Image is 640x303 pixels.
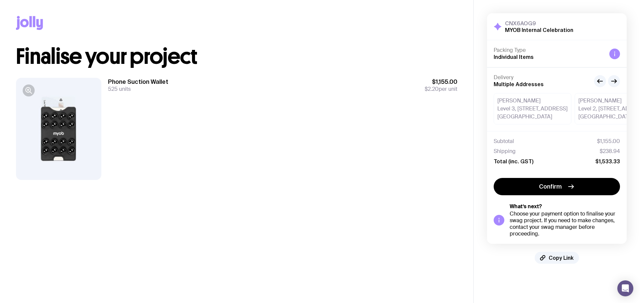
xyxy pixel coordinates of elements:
span: Confirm [539,183,562,191]
span: Shipping [494,148,516,155]
div: Open Intercom Messenger [617,280,633,296]
h2: MYOB Internal Celebration [505,27,573,33]
h3: CNX6AOG9 [505,20,573,27]
span: Subtotal [494,138,514,145]
h5: What’s next? [510,203,620,210]
span: per unit [425,86,457,92]
h1: Finalise your project [16,46,457,67]
span: 525 units [108,85,131,92]
button: Confirm [494,178,620,195]
div: [PERSON_NAME] Level 3, [STREET_ADDRESS] [GEOGRAPHIC_DATA] [494,93,571,124]
span: Copy Link [549,254,574,261]
h4: Delivery [494,74,589,81]
div: Choose your payment option to finalise your swag project. If you need to make changes, contact yo... [510,211,620,237]
span: $1,533.33 [595,158,620,165]
span: Individual Items [494,54,534,60]
span: Multiple Addresses [494,81,544,87]
span: $238.94 [600,148,620,155]
button: Copy Link [535,252,579,264]
h3: Phone Suction Wallet [108,78,168,86]
span: $1,155.00 [597,138,620,145]
span: Total (inc. GST) [494,158,533,165]
h4: Packing Type [494,47,604,54]
span: $1,155.00 [425,78,457,86]
span: $2.20 [425,85,439,92]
